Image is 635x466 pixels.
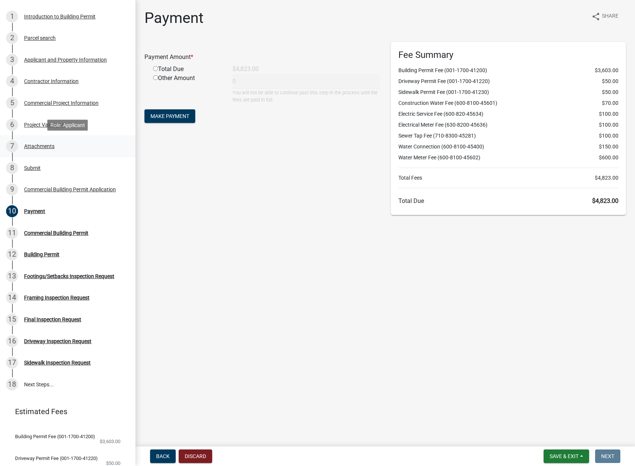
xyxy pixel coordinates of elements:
button: shareShare [585,9,624,24]
button: Back [150,449,176,463]
span: $3,603.00 [595,67,618,74]
div: 15 [6,313,18,325]
div: Payment [24,209,45,214]
div: Framing Inspection Request [24,295,90,300]
h6: Fee Summary [398,50,618,61]
span: Driveway Permit Fee (001-1700-41220) [15,456,98,461]
li: Water Meter Fee (600-8100-45602) [398,154,618,162]
li: Sewer Tap Fee (710-8300-45281) [398,132,618,140]
div: 17 [6,357,18,369]
div: Other Amount [147,74,227,103]
button: Next [595,449,620,463]
li: Total Fees [398,174,618,182]
h1: Payment [144,9,204,27]
div: 11 [6,227,18,239]
li: Building Permit Fee (001-1700-41200) [398,67,618,74]
div: 6 [6,119,18,131]
li: Driveway Permit Fee (001-1700-41220) [398,77,618,85]
div: 5 [6,97,18,109]
div: 18 [6,378,18,390]
div: Total Due [147,65,227,74]
span: Save & Exit [550,453,579,459]
span: Next [601,453,614,459]
div: 16 [6,335,18,347]
div: Building Permit [24,252,59,257]
div: Final Inspection Request [24,317,81,322]
div: Footings/Setbacks Inspection Request [24,274,114,279]
span: $100.00 [599,110,618,118]
span: $600.00 [599,154,618,162]
span: $50.00 [602,77,618,85]
span: Make Payment [150,113,189,119]
div: 3 [6,54,18,66]
span: $3,603.00 [100,439,120,444]
button: Save & Exit [544,449,589,463]
li: Construction Water Fee (600-8100-45601) [398,99,618,107]
div: 7 [6,140,18,152]
div: 1 [6,11,18,23]
div: Payment Amount [139,53,385,62]
button: Make Payment [144,109,195,123]
div: Driveway Inspection Request [24,339,91,344]
div: 4 [6,75,18,87]
div: 12 [6,248,18,260]
div: Commercial Building Permit [24,230,88,236]
div: 2 [6,32,18,44]
span: $4,823.00 [592,197,618,204]
li: Water Connection (600-8100-45400) [398,143,618,151]
span: $100.00 [599,121,618,129]
div: Attachments [24,144,55,149]
div: Commercial Project Information [24,100,99,106]
div: Applicant and Property Information [24,57,107,62]
div: Contractor Information [24,79,79,84]
span: $70.00 [602,99,618,107]
h6: Total Due [398,197,618,204]
span: $50.00 [602,88,618,96]
div: 10 [6,205,18,217]
li: Electrical Meter Fee (630-8200-45636) [398,121,618,129]
span: Building Permit Fee (001-1700-41200) [15,434,95,439]
span: $100.00 [599,132,618,140]
div: 9 [6,183,18,195]
div: Role: Applicant [47,120,88,130]
button: Discard [179,449,212,463]
span: Back [156,453,170,459]
div: Commercial Building Permit Application [24,187,116,192]
li: Sidewalk Permit Fee (001-1700-41230) [398,88,618,96]
span: Share [602,12,618,21]
li: Electric Service Fee (600-820-45634) [398,110,618,118]
div: 8 [6,162,18,174]
span: $4,823.00 [595,174,618,182]
span: $50.00 [106,461,120,466]
div: Introduction to Building Permit [24,14,96,19]
div: 14 [6,292,18,304]
div: Sidewalk Inspection Request [24,360,91,365]
i: share [591,12,600,21]
div: 13 [6,270,18,282]
span: $150.00 [599,143,618,151]
div: Project Valuation [24,122,64,127]
div: Parcel search [24,35,56,41]
a: Estimated Fees [6,404,123,419]
div: Submit [24,165,41,171]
